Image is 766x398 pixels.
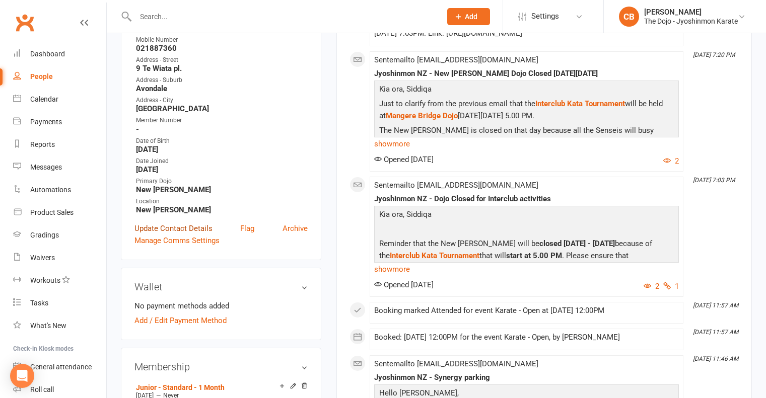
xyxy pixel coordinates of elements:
[30,208,74,216] div: Product Sales
[30,299,48,307] div: Tasks
[447,8,490,25] button: Add
[13,247,106,269] a: Waivers
[134,234,220,247] a: Manage Comms Settings
[374,69,679,78] div: Jyoshinmon NZ - New [PERSON_NAME] Dojo Closed [DATE][DATE]
[693,51,735,58] i: [DATE] 7:20 PM
[374,181,538,190] span: Sent email to [EMAIL_ADDRESS][DOMAIN_NAME]
[134,300,308,312] li: No payment methods added
[374,333,679,342] div: Booked: [DATE] 12:00PM for the event Karate - Open, by [PERSON_NAME]
[619,7,639,27] div: CB
[136,84,308,93] strong: Avondale
[132,10,434,24] input: Search...
[30,322,66,330] div: What's New
[644,17,738,26] div: The Dojo - Jyoshinmon Karate
[377,98,676,124] p: Just to clarify from the previous email that the will be held at [DATE][DATE] 5.00 PM.
[136,185,308,194] strong: New [PERSON_NAME]
[10,364,34,388] div: Open Intercom Messenger
[531,5,559,28] span: Settings
[30,95,58,103] div: Calendar
[386,111,458,120] a: Mangere Bridge Dojo
[12,10,37,35] a: Clubworx
[30,118,62,126] div: Payments
[13,133,106,156] a: Reports
[30,50,65,58] div: Dashboard
[30,385,54,393] div: Roll call
[693,302,738,309] i: [DATE] 11:57 AM
[134,314,227,327] a: Add / Edit Payment Method
[30,276,60,284] div: Workouts
[136,125,308,134] strong: -
[136,96,308,105] div: Address - City
[374,195,679,203] div: Jyoshinmon NZ - Dojo Closed for Interclub activities
[506,251,562,260] span: start at 5.00 PM
[136,205,308,214] strong: New [PERSON_NAME]
[136,177,308,186] div: Primary Dojo
[374,373,679,382] div: Jyoshinmon NZ - Synergy parking
[13,111,106,133] a: Payments
[13,269,106,292] a: Workouts
[13,314,106,337] a: What's New
[136,44,308,53] strong: 021887360
[13,179,106,201] a: Automations
[136,383,225,391] a: Junior - Standard - 1 Month
[240,222,254,234] a: Flag
[136,136,308,146] div: Date of Birth
[465,13,477,21] span: Add
[13,292,106,314] a: Tasks
[30,363,92,371] div: General attendance
[644,8,738,17] div: [PERSON_NAME]
[136,197,308,206] div: Location
[134,361,308,372] h3: Membership
[390,251,479,260] a: Interclub Kata Tournament
[136,165,308,174] strong: [DATE]
[13,65,106,88] a: People
[663,155,679,167] button: 2
[374,137,679,151] a: show more
[30,163,62,171] div: Messages
[30,140,55,148] div: Reports
[374,262,679,276] a: show more
[13,224,106,247] a: Gradings
[374,359,538,368] span: Sent email to [EMAIL_ADDRESS][DOMAIN_NAME]
[136,35,308,45] div: Mobile Number
[377,83,676,98] p: Kia ora, Siddiqa
[374,306,679,315] div: Booking marked Attended for event Karate - Open at [DATE] 12:00PM
[136,104,308,113] strong: [GEOGRAPHIC_DATA]
[374,55,538,64] span: Sent email to [EMAIL_ADDRESS][DOMAIN_NAME]
[377,208,676,223] p: Kia ora, Siddiqa
[30,72,53,81] div: People
[693,177,735,184] i: [DATE] 7:03 PM
[134,281,308,292] h3: Wallet
[30,254,55,262] div: Waivers
[13,201,106,224] a: Product Sales
[13,356,106,378] a: General attendance kiosk mode
[693,355,738,362] i: [DATE] 11:46 AM
[136,55,308,65] div: Address - Street
[374,280,434,289] span: Opened [DATE]
[136,145,308,154] strong: [DATE]
[377,237,676,300] p: Reminder that the New [PERSON_NAME] will be because of the that will . Please ensure that competi...
[136,64,308,73] strong: 9 Te Wiata pl.
[134,222,213,234] a: Update Contact Details
[30,231,59,239] div: Gradings
[663,280,679,292] button: 1
[13,43,106,65] a: Dashboard
[693,329,738,336] i: [DATE] 11:57 AM
[374,155,434,164] span: Opened [DATE]
[283,222,308,234] a: Archive
[539,239,615,248] span: closed [DATE] - [DATE]
[136,156,308,166] div: Date Joined
[13,156,106,179] a: Messages
[13,88,106,111] a: Calendar
[136,116,308,125] div: Member Number
[136,75,308,85] div: Address - Suburb
[30,186,71,194] div: Automations
[535,99,625,108] a: Interclub Kata Tournament
[377,124,676,151] p: The New [PERSON_NAME] is closed on that day because all the Senseis will busy preparing for this ...
[644,280,659,292] button: 2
